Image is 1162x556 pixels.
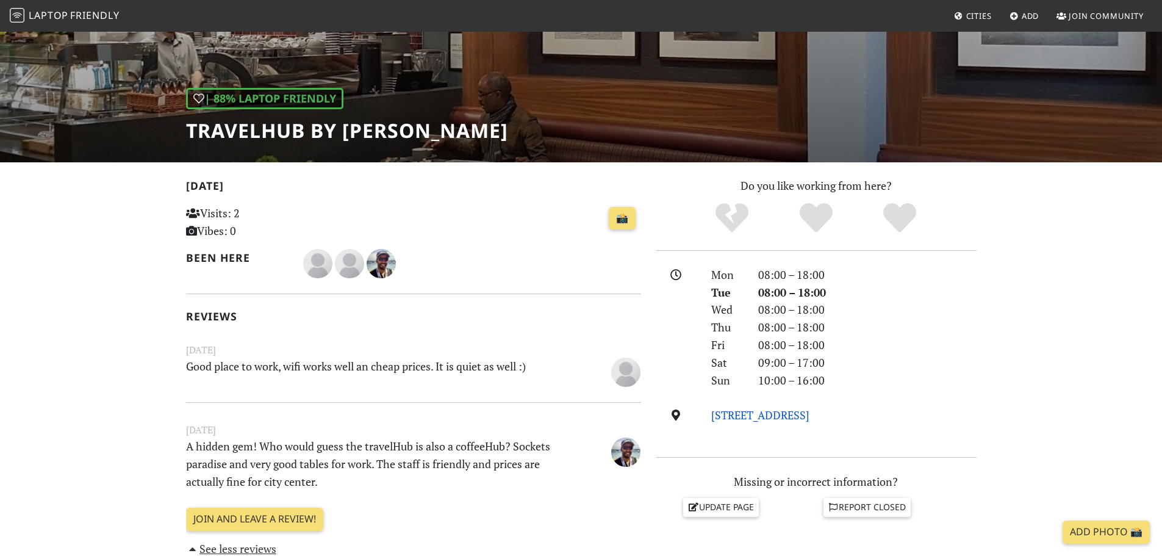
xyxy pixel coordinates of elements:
[751,319,984,336] div: 08:00 – 18:00
[751,372,984,389] div: 10:00 – 16:00
[29,9,68,22] span: Laptop
[683,498,759,516] a: Update page
[751,336,984,354] div: 08:00 – 18:00
[711,408,809,422] a: [STREET_ADDRESS]
[966,10,992,21] span: Cities
[609,207,636,230] a: 📸
[704,266,750,284] div: Mon
[1069,10,1144,21] span: Join Community
[704,319,750,336] div: Thu
[858,201,942,235] div: Definitely!
[690,201,774,235] div: No
[367,249,396,278] img: 1065-carlos.jpg
[823,498,911,516] a: Report closed
[70,9,119,22] span: Friendly
[751,284,984,301] div: 08:00 – 18:00
[186,204,328,240] p: Visits: 2 Vibes: 0
[611,363,640,378] span: Ivan Vicente
[704,301,750,319] div: Wed
[656,177,977,195] p: Do you like working from here?
[303,249,332,278] img: blank-535327c66bd565773addf3077783bbfce4b00ec00e9fd257753287c682c7fa38.png
[611,438,640,467] img: 1065-carlos.jpg
[611,444,640,458] span: Carlos Monteiro
[335,255,367,270] span: Ivan Vicente
[367,255,396,270] span: Carlos Monteiro
[10,5,120,27] a: LaptopFriendly LaptopFriendly
[179,358,570,385] p: Good place to work, wifi works well an cheap prices. It is quiet as well :)
[179,342,648,358] small: [DATE]
[704,284,750,301] div: Tue
[704,354,750,372] div: Sat
[186,508,323,531] a: Join and leave a review!
[303,255,335,270] span: Andrew Micklethwaite
[611,358,640,387] img: blank-535327c66bd565773addf3077783bbfce4b00ec00e9fd257753287c682c7fa38.png
[704,336,750,354] div: Fri
[335,249,364,278] img: blank-535327c66bd565773addf3077783bbfce4b00ec00e9fd257753287c682c7fa38.png
[751,301,984,319] div: 08:00 – 18:00
[179,422,648,438] small: [DATE]
[186,119,508,142] h1: TravelHub by [PERSON_NAME]
[186,541,277,556] a: See less reviews
[774,201,858,235] div: Yes
[10,8,24,23] img: LaptopFriendly
[1052,5,1149,27] a: Join Community
[186,88,343,109] div: | 88% Laptop Friendly
[656,473,977,491] p: Missing or incorrect information?
[186,310,641,323] h2: Reviews
[1022,10,1039,21] span: Add
[179,438,570,490] p: A hidden gem! Who would guess the travelHub is also a coffeeHub? Sockets paradise and very good t...
[704,372,750,389] div: Sun
[186,179,641,197] h2: [DATE]
[751,354,984,372] div: 09:00 – 17:00
[751,266,984,284] div: 08:00 – 18:00
[186,251,289,264] h2: Been here
[949,5,997,27] a: Cities
[1005,5,1044,27] a: Add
